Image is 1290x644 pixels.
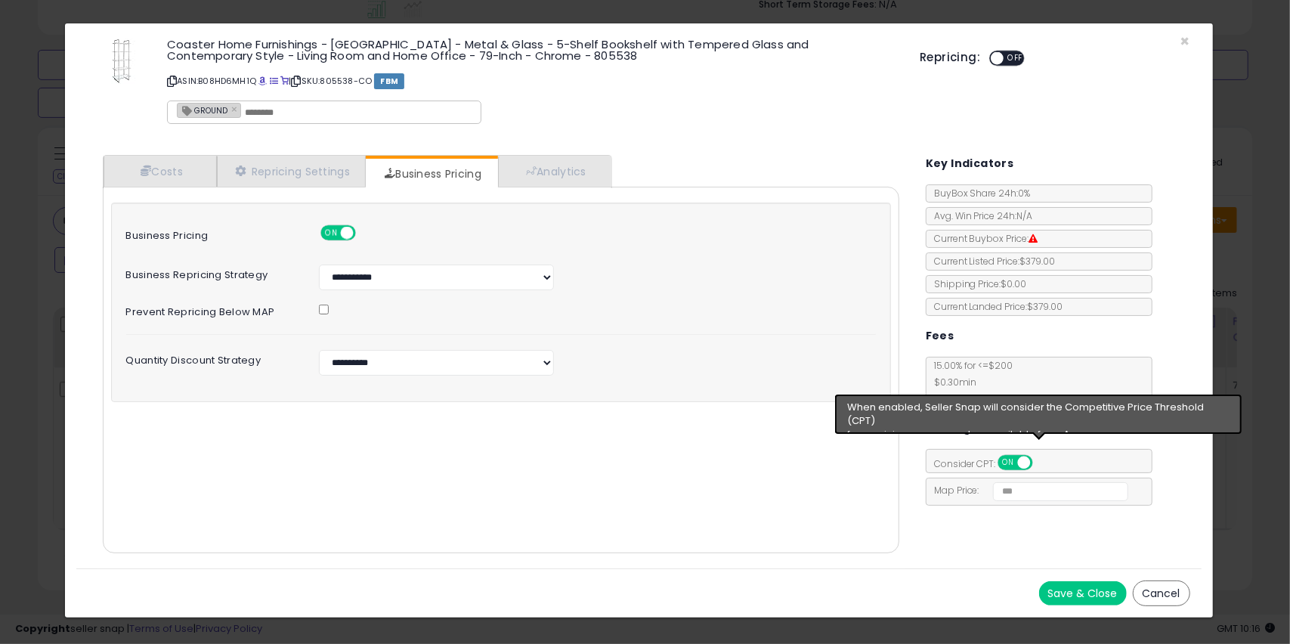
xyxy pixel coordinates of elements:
[927,359,1043,405] span: 15.00 % for <= $200
[1030,457,1054,469] span: OFF
[498,156,610,187] a: Analytics
[927,457,1053,470] span: Consider CPT:
[927,392,1043,405] span: 10.00 % on portion > $200
[104,156,217,187] a: Costs
[167,39,897,61] h3: Coaster Home Furnishings - [GEOGRAPHIC_DATA] - Metal & Glass - 5-Shelf Bookshelf with Tempered Gl...
[270,75,278,87] a: All offer listings
[926,419,977,438] h5: Settings
[927,300,1063,313] span: Current Landed Price: $379.00
[927,209,1033,222] span: Avg. Win Price 24h: N/A
[99,39,144,84] img: 31zEUODSCKL._SL60_.jpg
[115,302,308,317] label: Prevent repricing below MAP
[927,484,1128,497] span: Map Price:
[1029,234,1038,243] i: Suppressed Buy Box
[217,156,367,187] a: Repricing Settings
[926,327,954,345] h5: Fees
[280,75,289,87] a: Your listing only
[1133,581,1190,606] button: Cancel
[926,154,1014,173] h5: Key Indicators
[920,51,980,63] h5: Repricing:
[354,227,378,240] span: OFF
[115,265,308,280] label: Business Repricing Strategy
[927,255,1056,268] span: Current Listed Price: $379.00
[258,75,267,87] a: BuyBox page
[927,376,977,389] span: $0.30 min
[927,187,1031,200] span: BuyBox Share 24h: 0%
[1004,52,1028,65] span: OFF
[1180,30,1190,52] span: ×
[115,225,308,241] label: Business Pricing
[1039,581,1127,605] button: Save & Close
[927,277,1027,290] span: Shipping Price: $0.00
[999,457,1018,469] span: ON
[927,232,1038,245] span: Current Buybox Price:
[115,350,308,366] label: Quantity Discount Strategy
[322,227,341,240] span: ON
[167,69,897,93] p: ASIN: B08HD6MH1Q | SKU: 805538-CO
[231,102,240,116] a: ×
[374,73,404,89] span: FBM
[366,159,497,189] a: Business Pricing
[178,104,227,116] span: GROUND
